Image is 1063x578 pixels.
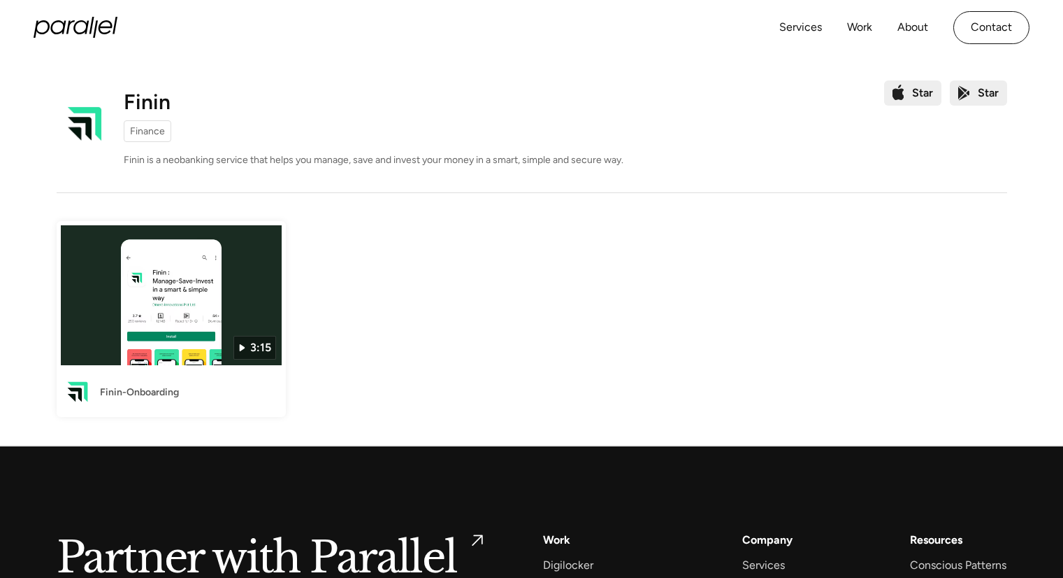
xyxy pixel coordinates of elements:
[61,375,94,409] img: Finin-Onboarding
[57,221,286,417] a: Finin-Onboarding3:15Finin-OnboardingFinin-Onboarding
[742,530,793,549] a: Company
[130,124,165,139] div: Finance
[250,339,271,356] div: 3:15
[847,17,872,38] a: Work
[978,85,999,101] div: Star
[124,153,623,167] p: Finin is a neobanking service that helps you manage, save and invest your money in a smart, simpl...
[61,225,282,365] img: Finin-Onboarding
[34,17,117,38] a: home
[910,530,962,549] div: Resources
[124,92,171,113] h1: Finin
[543,530,570,549] a: Work
[897,17,928,38] a: About
[953,11,1029,44] a: Contact
[910,556,1006,575] a: Conscious Patterns
[912,85,933,101] div: Star
[543,556,593,575] a: Digilocker
[124,120,171,142] a: Finance
[100,385,179,400] div: Finin-Onboarding
[779,17,822,38] a: Services
[742,556,785,575] a: Services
